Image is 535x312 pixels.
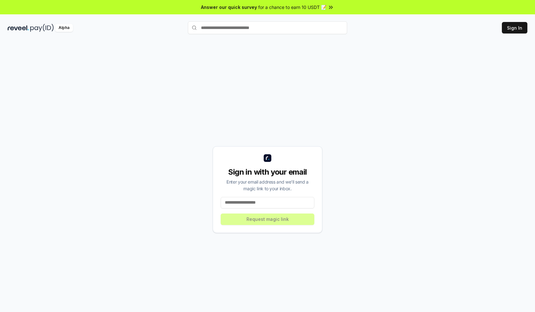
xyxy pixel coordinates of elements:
[502,22,527,33] button: Sign In
[221,167,314,177] div: Sign in with your email
[55,24,73,32] div: Alpha
[201,4,257,11] span: Answer our quick survey
[221,178,314,192] div: Enter your email address and we’ll send a magic link to your inbox.
[258,4,326,11] span: for a chance to earn 10 USDT 📝
[8,24,29,32] img: reveel_dark
[264,154,271,162] img: logo_small
[30,24,54,32] img: pay_id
